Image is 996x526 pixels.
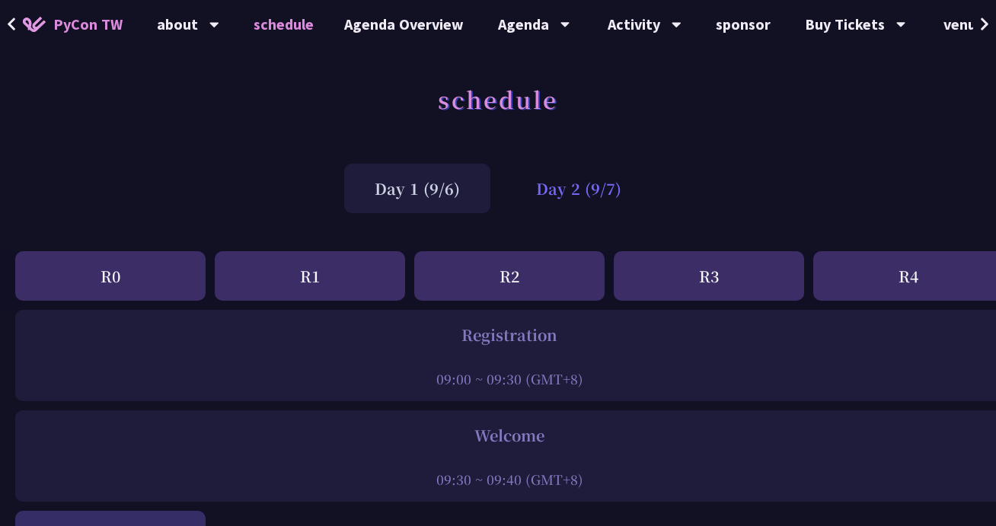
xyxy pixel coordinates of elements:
font: 09:00 ~ 09:30 (GMT+8) [436,369,583,388]
font: Registration [461,324,557,346]
font: R4 [899,265,918,287]
font: Day 2 (9/7) [536,177,621,199]
font: R3 [699,265,719,287]
font: Welcome [474,424,544,446]
font: Agenda [498,14,549,33]
font: schedule [254,14,314,33]
font: Day 1 (9/6) [375,177,460,199]
font: R0 [101,265,120,287]
font: sponsor [716,14,771,33]
font: Agenda Overview [344,14,464,33]
font: Buy Tickets [805,14,885,33]
font: Activity [608,14,660,33]
font: PyCon TW [53,14,123,33]
font: R2 [500,265,519,287]
font: R1 [300,265,320,287]
a: PyCon TW [8,5,138,43]
font: 09:30 ~ 09:40 (GMT+8) [436,470,583,489]
img: Home icon of PyCon TW 2025 [23,17,46,32]
font: venue [943,14,985,33]
font: schedule [438,82,558,116]
font: about [157,14,198,33]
